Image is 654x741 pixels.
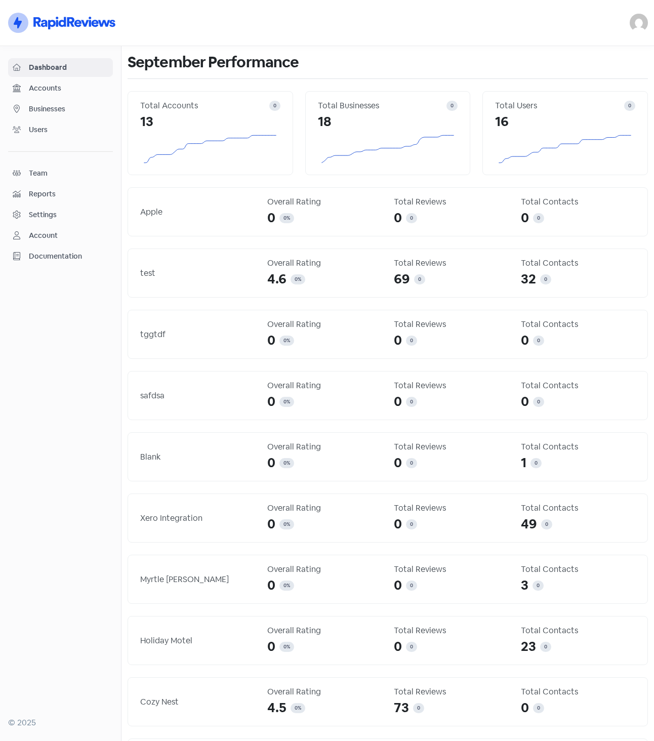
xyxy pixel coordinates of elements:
[283,643,287,650] span: 0
[267,453,275,473] span: 0
[283,337,287,344] span: 0
[544,276,547,282] span: 0
[140,696,255,708] div: Cozy Nest
[267,575,275,595] span: 0
[394,637,402,656] span: 0
[537,337,540,344] span: 0
[298,276,301,282] span: %
[537,215,540,221] span: 0
[29,230,58,241] div: Account
[537,582,540,589] span: 0
[29,125,108,135] span: Users
[394,453,402,473] span: 0
[8,58,113,77] a: Dashboard
[8,120,113,139] a: Users
[29,251,108,262] span: Documentation
[417,705,420,711] span: 0
[410,460,413,466] span: 0
[521,331,529,350] span: 0
[521,257,636,269] div: Total Contacts
[394,575,402,595] span: 0
[394,502,509,514] div: Total Reviews
[8,226,113,245] a: Account
[267,502,382,514] div: Overall Rating
[140,635,255,647] div: Holiday Motel
[283,582,287,589] span: 0
[630,14,648,32] img: User
[140,390,255,402] div: safdsa
[521,686,636,698] div: Total Contacts
[273,102,276,109] span: 0
[410,398,413,405] span: 0
[29,83,108,94] span: Accounts
[8,164,113,183] a: Team
[267,196,382,208] div: Overall Rating
[410,582,413,589] span: 0
[521,318,636,331] div: Total Contacts
[267,392,275,411] span: 0
[140,573,255,586] div: Myrtle [PERSON_NAME]
[298,705,301,711] span: %
[410,337,413,344] span: 0
[521,575,528,595] span: 3
[287,337,290,344] span: %
[521,637,536,656] span: 23
[394,514,402,534] span: 0
[394,686,509,698] div: Total Reviews
[521,698,529,718] span: 0
[295,705,298,711] span: 0
[394,318,509,331] div: Total Reviews
[537,705,540,711] span: 0
[8,205,113,224] a: Settings
[535,460,538,466] span: 0
[283,521,287,527] span: 0
[394,331,402,350] span: 0
[318,112,458,132] div: 18
[8,100,113,118] a: Businesses
[140,328,255,341] div: tggtdf
[140,451,255,463] div: Blank
[410,521,413,527] span: 0
[267,380,382,392] div: Overall Rating
[394,698,409,718] span: 73
[8,247,113,266] a: Documentation
[410,643,413,650] span: 0
[394,257,509,269] div: Total Reviews
[495,100,624,112] div: Total Users
[295,276,298,282] span: 0
[521,392,529,411] span: 0
[394,208,402,228] span: 0
[410,215,413,221] span: 0
[394,269,410,289] span: 69
[521,453,526,473] span: 1
[451,102,454,109] span: 0
[521,563,636,575] div: Total Contacts
[394,563,509,575] div: Total Reviews
[521,441,636,453] div: Total Contacts
[267,318,382,331] div: Overall Rating
[545,521,548,527] span: 0
[394,380,509,392] div: Total Reviews
[8,717,113,729] div: © 2025
[267,441,382,453] div: Overall Rating
[287,643,290,650] span: %
[29,62,108,73] span: Dashboard
[140,100,269,112] div: Total Accounts
[267,208,275,228] span: 0
[140,112,280,132] div: 13
[267,637,275,656] span: 0
[267,257,382,269] div: Overall Rating
[29,104,108,114] span: Businesses
[537,398,540,405] span: 0
[287,521,290,527] span: %
[394,441,509,453] div: Total Reviews
[544,643,547,650] span: 0
[283,460,287,466] span: 0
[283,215,287,221] span: 0
[287,398,290,405] span: %
[521,380,636,392] div: Total Contacts
[8,79,113,98] a: Accounts
[8,185,113,203] a: Reports
[287,215,290,221] span: %
[267,331,275,350] span: 0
